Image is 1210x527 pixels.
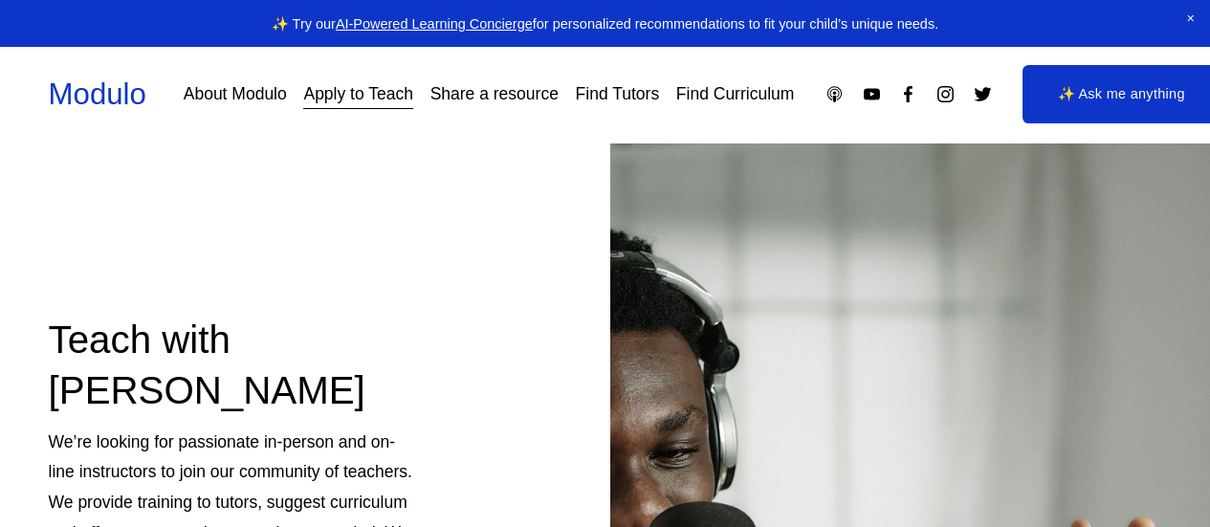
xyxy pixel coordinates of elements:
[676,77,795,111] a: Find Curriculum
[973,84,993,104] a: Twitter
[336,16,533,32] a: AI-Powered Learning Concierge
[49,316,413,417] h2: Teach with [PERSON_NAME]
[430,77,559,111] a: Share a resource
[898,84,918,104] a: Facebook
[825,84,845,104] a: Apple Podcasts
[935,84,956,104] a: Instagram
[576,77,660,111] a: Find Tutors
[303,77,412,111] a: Apply to Teach
[862,84,882,104] a: YouTube
[184,77,287,111] a: About Modulo
[49,77,146,111] a: Modulo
